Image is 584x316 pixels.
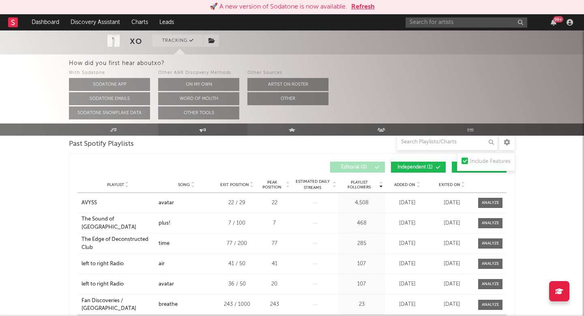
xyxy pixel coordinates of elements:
[387,280,427,288] div: [DATE]
[247,68,328,78] div: Other Sources
[551,19,556,26] button: 99+
[340,301,383,309] div: 23
[432,301,472,309] div: [DATE]
[82,297,155,313] a: Fan Discoveries / [GEOGRAPHIC_DATA]
[159,199,215,207] a: avatar
[259,180,285,190] span: Peak Position
[107,182,124,187] span: Playlist
[387,219,427,227] div: [DATE]
[178,182,190,187] span: Song
[82,199,155,207] a: AVYSS
[219,219,255,227] div: 7 / 100
[396,165,434,170] span: Independent ( 1 )
[340,180,378,190] span: Playlist Followers
[159,301,215,309] a: breathe
[130,35,142,47] div: xo
[340,260,383,268] div: 107
[82,260,155,268] a: left to right Radio
[394,182,415,187] span: Added On
[82,260,124,268] div: left to right Radio
[397,134,498,150] input: Search Playlists/Charts
[219,199,255,207] div: 22 / 29
[432,260,472,268] div: [DATE]
[69,106,150,119] button: Sodatone Snowflake Data
[69,78,150,91] button: Sodatone App
[219,260,255,268] div: 41 / 50
[159,240,170,248] div: time
[340,199,383,207] div: 4,508
[439,182,460,187] span: Exited On
[406,17,527,28] input: Search for artists
[159,219,215,227] a: plus!
[154,14,180,30] a: Leads
[259,260,290,268] div: 41
[432,240,472,248] div: [DATE]
[158,106,239,119] button: Other Tools
[432,219,472,227] div: [DATE]
[452,162,507,173] button: Algorithmic(5)
[82,280,124,288] div: left to right Radio
[330,162,385,173] button: Editorial(0)
[219,240,255,248] div: 77 / 200
[159,280,215,288] a: avatar
[387,260,427,268] div: [DATE]
[159,301,178,309] div: breathe
[340,240,383,248] div: 285
[69,68,150,78] div: With Sodatone
[294,179,331,191] span: Estimated Daily Streams
[259,280,290,288] div: 20
[158,92,239,105] button: Word Of Mouth
[387,301,427,309] div: [DATE]
[159,240,215,248] a: time
[432,280,472,288] div: [DATE]
[340,280,383,288] div: 107
[432,199,472,207] div: [DATE]
[335,165,373,170] span: Editorial ( 0 )
[210,2,347,12] div: 🚀 A new version of Sodatone is now available.
[247,92,328,105] button: Other
[69,58,584,68] div: How did you first hear about xo ?
[82,215,155,231] a: The Sound of [GEOGRAPHIC_DATA]
[159,280,174,288] div: avatar
[259,240,290,248] div: 77
[82,199,97,207] div: AVYSS
[219,301,255,309] div: 243 / 1000
[220,182,249,187] span: Exit Position
[65,14,126,30] a: Discovery Assistant
[152,35,203,47] button: Tracking
[247,78,328,91] button: Artist on Roster
[259,199,290,207] div: 22
[259,219,290,227] div: 7
[159,260,165,268] div: air
[82,236,155,251] a: The Edge of Deconstructed Club
[158,68,239,78] div: Other A&R Discovery Methods
[159,260,215,268] a: air
[470,157,511,167] div: Include Features
[126,14,154,30] a: Charts
[159,199,174,207] div: avatar
[387,199,427,207] div: [DATE]
[391,162,446,173] button: Independent(1)
[82,280,155,288] a: left to right Radio
[340,219,383,227] div: 468
[219,280,255,288] div: 36 / 50
[26,14,65,30] a: Dashboard
[553,16,563,22] div: 99 +
[259,301,290,309] div: 243
[69,92,150,105] button: Sodatone Emails
[387,240,427,248] div: [DATE]
[69,139,134,149] span: Past Spotify Playlists
[159,219,170,227] div: plus!
[351,2,375,12] button: Refresh
[158,78,239,91] button: On My Own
